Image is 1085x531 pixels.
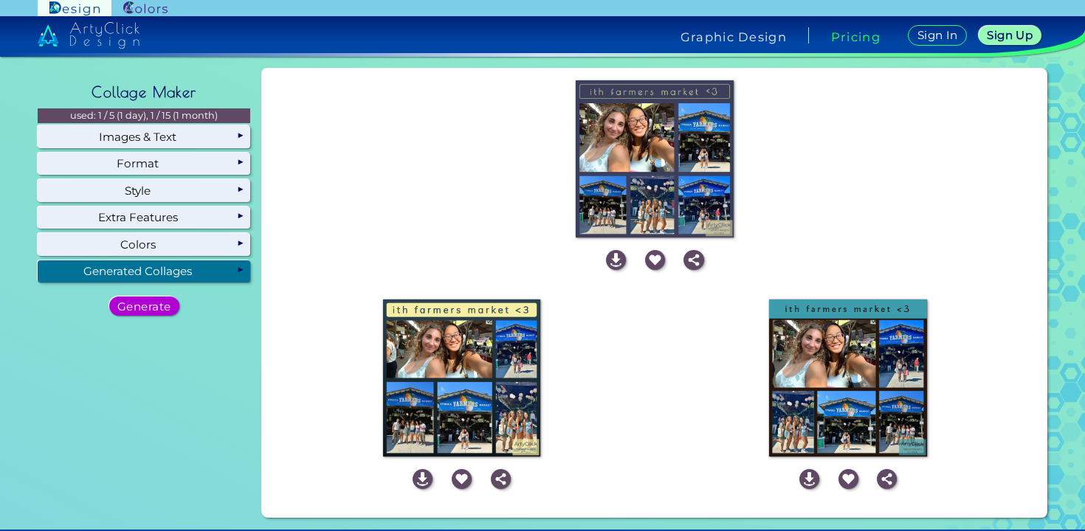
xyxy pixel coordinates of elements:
div: Colors [38,233,250,255]
img: icon_favourite_white.svg [452,469,472,489]
div: Extra Features [38,206,250,229]
h2: Collage Maker [84,76,204,108]
div: Generated Collages [38,260,250,282]
h5: Generate [117,301,171,312]
h4: Graphic Design [681,31,787,43]
p: used: 1 / 5 (1 day), 1 / 15 (1 month) [38,108,250,123]
img: icon_download_white.svg [413,469,433,489]
a: Sign Up [979,26,1041,45]
img: icon_share_white.svg [491,469,511,489]
div: Style [38,179,250,201]
a: Pricing [831,31,881,43]
img: icon_favourite_white.svg [645,250,665,270]
img: icon_favourite_white.svg [838,469,858,489]
div: Images & Text [38,125,250,147]
div: Format [38,153,250,175]
img: artyclick_design_logo_white_combined_path.svg [38,22,139,49]
img: ArtyClick Colors logo [123,1,168,15]
h5: Sign Up [987,29,1033,41]
a: Sign In [908,25,967,46]
img: icon_download_white.svg [606,250,626,270]
h5: Sign In [917,29,958,41]
img: icon_share_white.svg [683,250,703,270]
img: icon_share_white.svg [877,469,897,489]
img: icon_download_white.svg [799,469,819,489]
